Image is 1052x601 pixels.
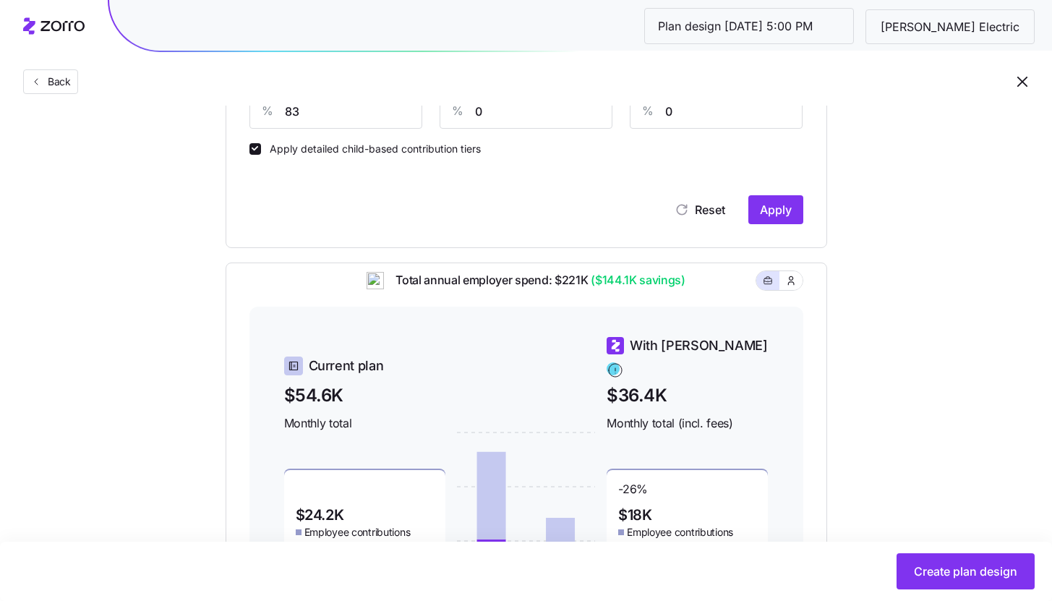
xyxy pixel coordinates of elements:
span: ($144.1K savings) [588,271,685,289]
span: Monthly total [284,414,445,432]
button: Create plan design [897,553,1035,589]
span: Employee contributions [304,525,411,540]
span: Current plan [309,356,384,376]
span: Back [42,74,71,89]
img: ai-icon.png [367,272,384,289]
span: $18K [618,508,651,522]
span: $36.4K [607,382,768,409]
div: % [630,95,665,128]
span: Reset [695,201,725,218]
span: With [PERSON_NAME] [630,336,768,356]
span: [PERSON_NAME] Electric [869,18,1031,36]
div: % [250,95,285,128]
span: $54.6K [284,382,445,409]
button: Back [23,69,78,94]
label: Apply detailed child-based contribution tiers [261,143,481,155]
span: -26 % [618,482,648,505]
span: Create plan design [914,563,1017,580]
span: Employee contributions [627,525,733,540]
span: Monthly total (incl. fees) [607,414,768,432]
button: Reset [663,195,737,224]
button: Apply [748,195,803,224]
span: $24.2K [296,508,344,522]
div: % [440,95,475,128]
span: Apply [760,201,792,218]
span: Total annual employer spend: $221K [384,271,685,289]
